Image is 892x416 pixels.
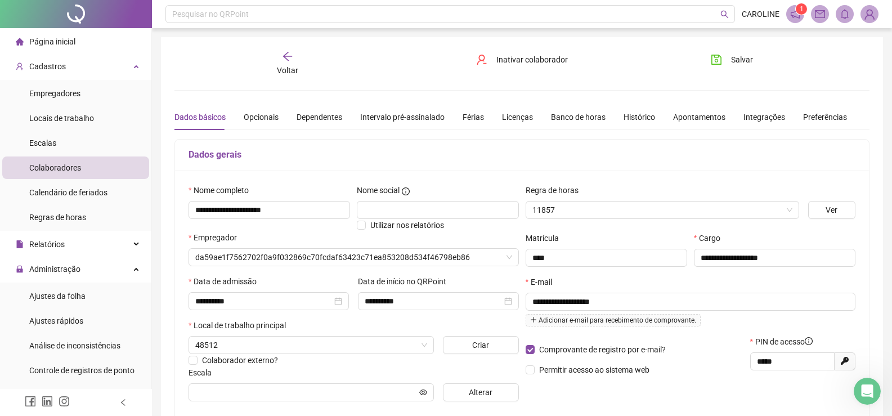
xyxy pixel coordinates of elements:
span: info-circle [805,337,813,345]
span: Escalas [29,138,56,147]
span: info-circle [402,187,410,195]
label: Empregador [189,231,244,244]
span: Cadastros [29,62,66,71]
span: PIN de acesso [755,336,813,348]
span: Colaboradores [29,163,81,172]
span: arrow-left [282,51,293,62]
span: facebook [25,396,36,407]
div: Apontamentos [673,111,725,123]
span: 48512 [195,337,427,354]
div: Integrações [743,111,785,123]
span: bell [840,9,850,19]
div: Opcionais [244,111,279,123]
sup: 1 [796,3,807,15]
span: Regras de horas [29,213,86,222]
span: Calendário de feriados [29,188,107,197]
label: Matrícula [526,232,566,244]
div: Preferências [803,111,847,123]
span: lock [16,265,24,273]
span: eye [419,388,427,396]
label: Regra de horas [526,184,586,196]
button: Salvar [702,51,761,69]
span: search [720,10,729,19]
span: save [711,54,722,65]
label: Nome completo [189,184,256,196]
span: Permitir acesso ao sistema web [539,365,649,374]
span: plus [530,316,537,323]
span: Análise de inconsistências [29,341,120,350]
span: CAROLINE [742,8,779,20]
label: Escala [189,366,219,379]
span: Ajustes rápidos [29,316,83,325]
label: Cargo [694,232,728,244]
span: Controle de registros de ponto [29,366,135,375]
span: da59ae1f7562702f0a9f032869c70fcdaf63423c71ea853208d534f46798eb86 [195,249,512,266]
button: Alterar [443,383,519,401]
button: Inativar colaborador [468,51,576,69]
button: Ver [808,201,855,219]
div: Banco de horas [551,111,606,123]
span: Ver [826,204,837,216]
span: user-delete [476,54,487,65]
span: Adicionar e-mail para recebimento de comprovante. [526,314,701,326]
span: Comprovante de registro por e-mail? [539,345,666,354]
span: 11857 [532,202,792,218]
div: Histórico [624,111,655,123]
span: notification [790,9,800,19]
div: Licenças [502,111,533,123]
label: Data de início no QRPoint [358,275,454,288]
span: instagram [59,396,70,407]
div: Dados básicos [174,111,226,123]
span: Empregadores [29,89,80,98]
span: left [119,399,127,406]
h5: Dados gerais [189,148,855,162]
span: Colaborador externo? [202,356,278,365]
span: Locais de trabalho [29,114,94,123]
span: Voltar [277,66,298,75]
span: Utilizar nos relatórios [370,221,444,230]
div: Dependentes [297,111,342,123]
span: linkedin [42,396,53,407]
iframe: Intercom live chat [854,378,881,405]
span: Ajustes da folha [29,292,86,301]
div: Férias [463,111,484,123]
label: Local de trabalho principal [189,319,293,332]
span: Página inicial [29,37,75,46]
span: home [16,38,24,46]
label: Data de admissão [189,275,264,288]
span: file [16,240,24,248]
span: Nome social [357,184,400,196]
span: Criar [472,339,489,351]
span: user-add [16,62,24,70]
span: Alterar [469,386,492,399]
span: Inativar colaborador [496,53,568,66]
span: Administração [29,265,80,274]
img: 89421 [861,6,878,23]
span: Relatórios [29,240,65,249]
label: E-mail [526,276,559,288]
span: 1 [800,5,804,13]
span: Salvar [731,53,753,66]
span: mail [815,9,825,19]
div: Intervalo pré-assinalado [360,111,445,123]
button: Criar [443,336,519,354]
